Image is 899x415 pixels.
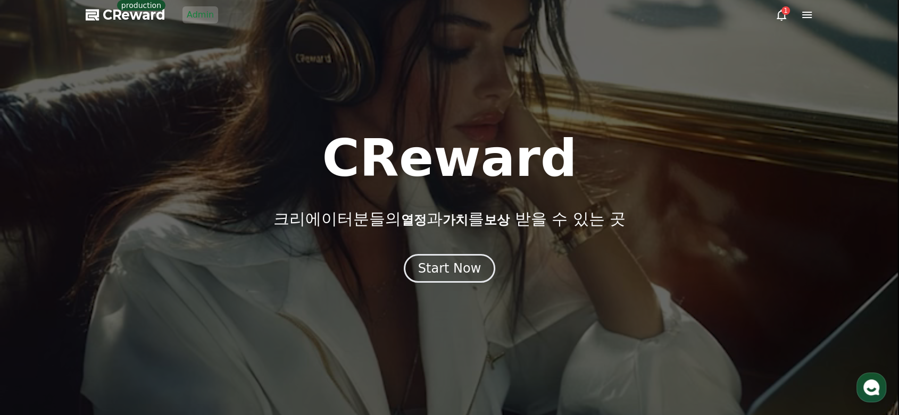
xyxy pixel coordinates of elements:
h1: CReward [322,133,577,184]
a: Start Now [404,265,496,275]
span: 보상 [484,213,510,227]
a: Messages [70,327,137,353]
a: CReward [86,6,165,23]
p: 크리에이터분들의 과 를 받을 수 있는 곳 [273,209,626,228]
span: CReward [103,6,165,23]
a: 1 [775,9,788,21]
span: 열정 [401,213,427,227]
a: Admin [182,6,218,23]
div: 1 [781,6,790,15]
a: Settings [137,327,204,353]
a: Home [3,327,70,353]
span: 가치 [443,213,468,227]
div: Start Now [418,260,481,277]
button: Start Now [404,254,496,283]
span: Home [27,343,46,351]
span: Messages [88,343,120,352]
span: Settings [157,343,184,351]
